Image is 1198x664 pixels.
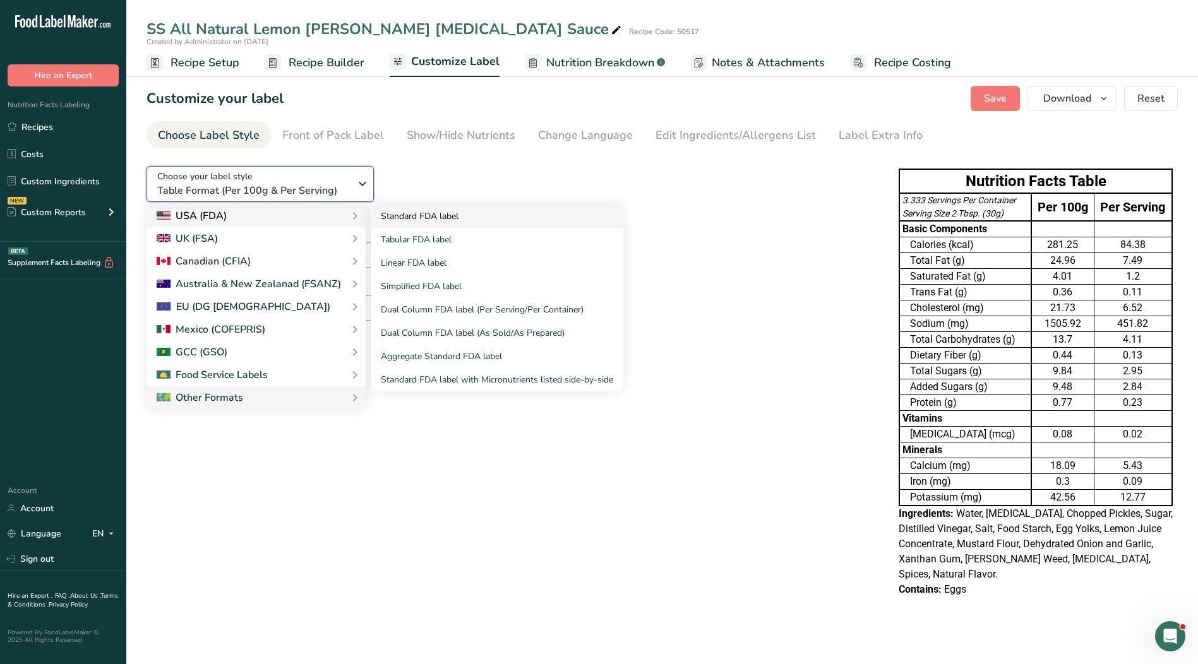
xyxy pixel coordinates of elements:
div: 3.333 Servings Per Container [902,194,1028,207]
td: Calcium (mg) [899,458,1031,474]
th: Nutrition Facts Table [899,169,1172,193]
div: 7.49 [1097,253,1170,268]
span: Created by Administrator on [DATE] [147,37,268,47]
div: Australia & New Zealanad (FSANZ) [157,276,341,292]
span: Choose your label style [157,170,253,183]
div: EU (DG [DEMOGRAPHIC_DATA]) [157,299,330,314]
div: Canadian (CFIA) [157,254,251,269]
div: 0.08 [1034,427,1091,442]
div: 281.25 [1034,237,1091,252]
span: Serving Size [902,208,949,218]
td: Saturated Fat (g) [899,269,1031,285]
button: Hire an Expert [8,64,119,86]
div: 0.77 [1034,395,1091,410]
div: 0.09 [1097,474,1170,489]
div: 1.2 [1097,269,1170,284]
td: Per 100g [1031,193,1094,221]
div: 0.23 [1097,395,1170,410]
div: Change Language [538,127,633,144]
span: Eggs [944,583,966,595]
div: Show/Hide Nutrients [407,127,515,144]
div: 0.3 [1034,474,1091,489]
td: Added Sugars (g) [899,379,1031,395]
span: Recipe Costing [874,54,951,71]
div: 4.01 [1034,269,1091,284]
span: Save [984,91,1007,106]
td: Iron (mg) [899,474,1031,490]
div: GCC (GSO) [157,345,227,360]
div: 0.13 [1097,348,1170,363]
a: Recipe Builder [265,49,364,77]
span: Ingredients: [899,507,954,519]
div: Custom Reports [8,206,86,219]
td: Basic Components [899,221,1031,237]
div: 9.84 [1034,364,1091,379]
a: Customize Label [390,47,500,78]
td: [MEDICAL_DATA] (mcg) [899,427,1031,442]
td: Cholesterol (mg) [899,300,1031,316]
div: Choose Label Style [158,127,260,144]
span: Download [1043,91,1091,106]
div: 451.82 [1097,316,1170,331]
div: 0.36 [1034,285,1091,300]
div: Other Formats [157,390,243,405]
div: 1505.92 [1034,316,1091,331]
span: Table Format (Per 100g & Per Serving) [157,183,350,198]
div: USA (FDA) [157,208,227,223]
a: Simplified FDA label [371,275,623,298]
span: Customize Label [411,53,500,70]
div: Recipe Code: 50517 [629,26,699,37]
td: Protein (g) [899,395,1031,411]
td: Sodium (mg) [899,316,1031,332]
div: 0.11 [1097,285,1170,300]
span: 2 Tbsp. (30g) [951,208,1003,218]
div: Powered By FoodLabelMaker © 2025 All Rights Reserved [8,629,119,644]
a: Aggregate Standard FDA label [371,345,623,368]
span: Contains: [899,583,942,595]
td: Dietary Fiber (g) [899,348,1031,364]
div: EN [92,526,119,542]
div: 12.77 [1097,490,1170,505]
span: Notes & Attachments [712,54,825,71]
div: 42.56 [1034,490,1091,505]
a: Dual Column FDA label (As Sold/As Prepared) [371,321,623,345]
a: Privacy Policy [49,600,88,609]
button: Reset [1124,86,1178,111]
button: Download [1027,86,1117,111]
h1: Customize your label [147,88,284,109]
div: Food Service Labels [157,367,268,382]
a: Linear FDA label [371,251,623,275]
td: Total Sugars (g) [899,364,1031,379]
a: About Us . [70,591,100,600]
a: Recipe Setup [147,49,239,77]
span: Recipe Builder [289,54,364,71]
a: Recipe Costing [850,49,951,77]
div: 2.84 [1097,379,1170,394]
div: 5.43 [1097,458,1170,473]
td: Minerals [899,442,1031,458]
div: BETA [8,247,28,255]
div: NEW [8,197,27,205]
div: 9.48 [1034,379,1091,394]
button: Save [971,86,1020,111]
div: Front of Pack Label [282,127,384,144]
button: Choose your label style Table Format (Per 100g & Per Serving) [147,166,374,202]
a: Dual Column FDA label (Per Serving/Per Container) [371,298,623,321]
div: 6.52 [1097,300,1170,316]
div: 0.44 [1034,348,1091,363]
div: 13.7 [1034,332,1091,347]
td: Total Carbohydrates (g) [899,332,1031,348]
td: Vitamins [899,411,1031,427]
div: 2.95 [1097,364,1170,379]
span: Reset [1137,91,1165,106]
div: Edit Ingredients/Allergens List [656,127,816,144]
div: 84.38 [1097,237,1170,252]
a: FAQ . [55,591,70,600]
span: Water, [MEDICAL_DATA], Chopped Pickles, Sugar, Distilled Vinegar, Salt, Food Starch, Egg Yolks, L... [899,507,1173,580]
div: 4.11 [1097,332,1170,347]
div: UK (FSA) [157,231,218,246]
div: Label Extra Info [839,127,923,144]
td: Trans Fat (g) [899,285,1031,300]
div: 0.02 [1097,427,1170,442]
iframe: Intercom live chat [1155,621,1185,651]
